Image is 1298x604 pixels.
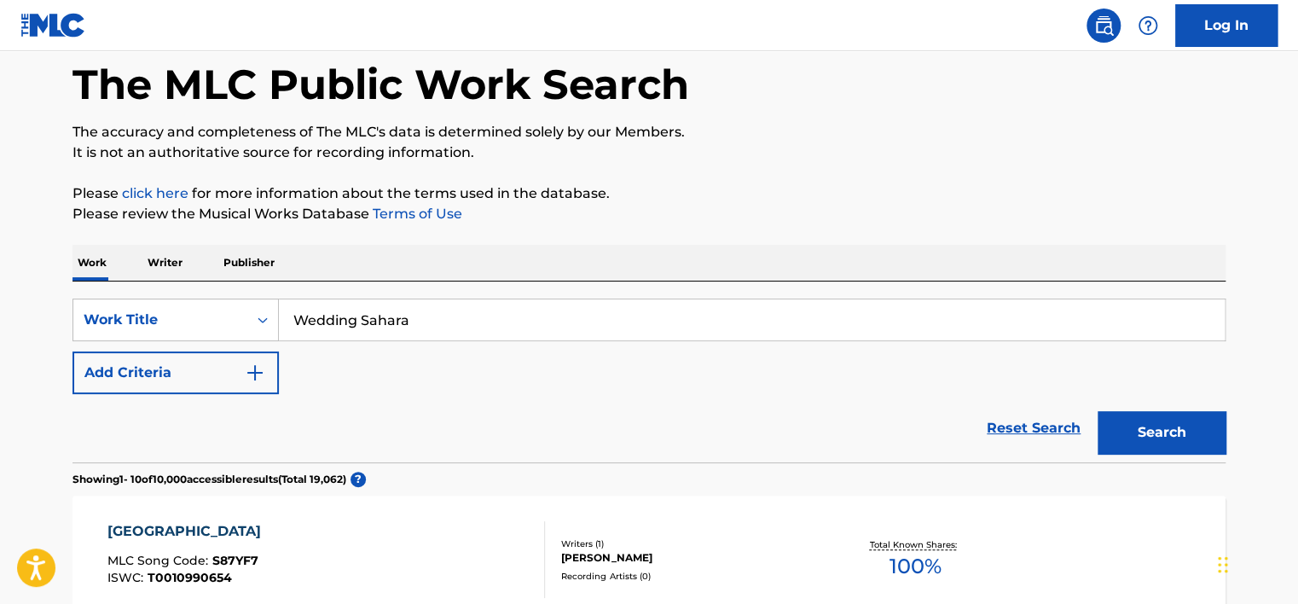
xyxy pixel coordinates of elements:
[1218,539,1228,590] div: Drag
[869,538,960,551] p: Total Known Shares:
[1138,15,1158,36] img: help
[1098,411,1226,454] button: Search
[889,551,941,582] span: 100 %
[561,537,819,550] div: Writers ( 1 )
[84,310,237,330] div: Work Title
[72,122,1226,142] p: The accuracy and completeness of The MLC's data is determined solely by our Members.
[561,570,819,583] div: Recording Artists ( 0 )
[107,570,148,585] span: ISWC :
[72,299,1226,462] form: Search Form
[72,245,112,281] p: Work
[1093,15,1114,36] img: search
[978,409,1089,447] a: Reset Search
[72,204,1226,224] p: Please review the Musical Works Database
[72,472,346,487] p: Showing 1 - 10 of 10,000 accessible results (Total 19,062 )
[1131,9,1165,43] div: Help
[1086,9,1121,43] a: Public Search
[72,59,689,110] h1: The MLC Public Work Search
[561,550,819,566] div: [PERSON_NAME]
[369,206,462,222] a: Terms of Use
[142,245,188,281] p: Writer
[107,553,212,568] span: MLC Song Code :
[20,13,86,38] img: MLC Logo
[1213,522,1298,604] iframe: Chat Widget
[351,472,366,487] span: ?
[1175,4,1278,47] a: Log In
[148,570,232,585] span: T0010990654
[72,351,279,394] button: Add Criteria
[218,245,280,281] p: Publisher
[122,185,188,201] a: click here
[72,183,1226,204] p: Please for more information about the terms used in the database.
[107,521,269,542] div: [GEOGRAPHIC_DATA]
[72,142,1226,163] p: It is not an authoritative source for recording information.
[212,553,258,568] span: S87YF7
[245,363,265,383] img: 9d2ae6d4665cec9f34b9.svg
